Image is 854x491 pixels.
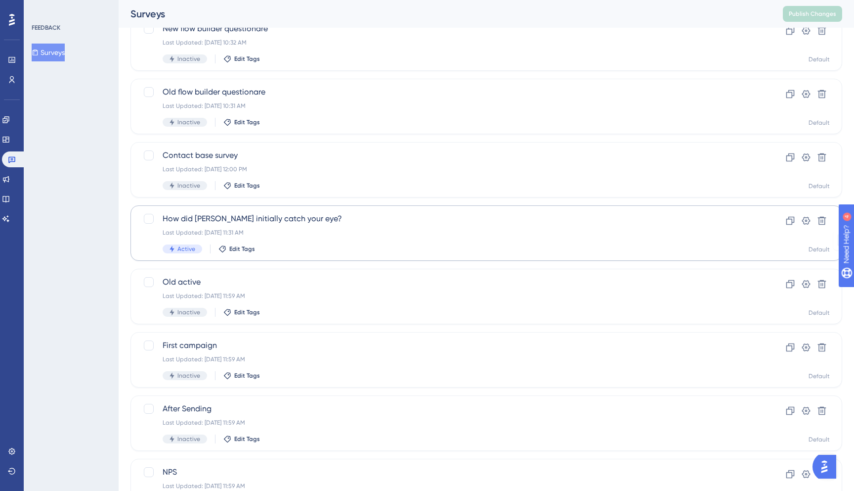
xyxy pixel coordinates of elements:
span: New flow builder questionare [163,23,731,35]
span: Old flow builder questionare [163,86,731,98]
div: Default [809,372,830,380]
button: Edit Tags [223,118,260,126]
span: Edit Tags [234,182,260,190]
span: Need Help? [23,2,62,14]
span: Contact base survey [163,149,731,161]
div: Default [809,309,830,317]
div: Last Updated: [DATE] 11:59 AM [163,355,731,363]
div: Default [809,245,830,253]
div: Default [809,182,830,190]
span: Old active [163,276,731,288]
span: Active [177,245,195,253]
iframe: UserGuiding AI Assistant Launcher [812,452,842,482]
div: Last Updated: [DATE] 11:59 AM [163,419,731,427]
span: How did [PERSON_NAME] initially catch your eye? [163,213,731,225]
span: Inactive [177,308,200,316]
div: Default [809,436,830,443]
button: Edit Tags [223,182,260,190]
span: Inactive [177,372,200,380]
div: Last Updated: [DATE] 11:59 AM [163,482,731,490]
span: NPS [163,466,731,478]
span: Edit Tags [234,372,260,380]
span: Inactive [177,118,200,126]
div: 4 [69,5,72,13]
button: Edit Tags [223,308,260,316]
span: Publish Changes [789,10,836,18]
div: Last Updated: [DATE] 11:59 AM [163,292,731,300]
div: Last Updated: [DATE] 11:31 AM [163,229,731,237]
span: Edit Tags [229,245,255,253]
div: Last Updated: [DATE] 12:00 PM [163,165,731,173]
button: Edit Tags [218,245,255,253]
div: FEEDBACK [32,24,60,32]
button: Edit Tags [223,372,260,380]
span: Edit Tags [234,435,260,443]
span: Edit Tags [234,308,260,316]
span: Edit Tags [234,118,260,126]
div: Last Updated: [DATE] 10:32 AM [163,39,731,47]
button: Surveys [32,44,65,61]
span: First campaign [163,340,731,351]
span: After Sending [163,403,731,415]
span: Inactive [177,182,200,190]
button: Publish Changes [783,6,842,22]
span: Edit Tags [234,55,260,63]
button: Edit Tags [223,55,260,63]
span: Inactive [177,55,200,63]
button: Edit Tags [223,435,260,443]
div: Surveys [130,7,758,21]
div: Last Updated: [DATE] 10:31 AM [163,102,731,110]
div: Default [809,55,830,63]
div: Default [809,119,830,127]
span: Inactive [177,435,200,443]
